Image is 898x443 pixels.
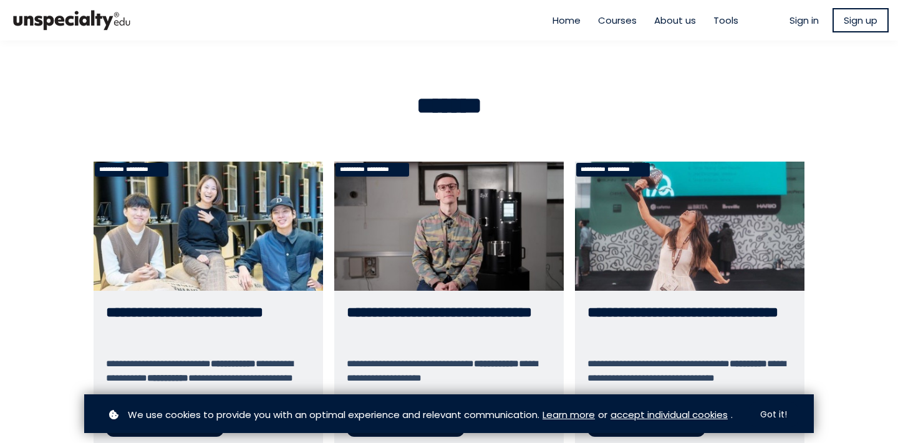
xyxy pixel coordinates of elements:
[749,402,798,427] button: Got it!
[553,13,581,27] a: Home
[844,13,877,27] span: Sign up
[611,407,728,422] a: accept individual cookies
[106,407,742,422] p: or .
[128,407,539,422] span: We use cookies to provide you with an optimal experience and relevant communication.
[713,13,738,27] a: Tools
[654,13,696,27] a: About us
[598,13,637,27] a: Courses
[543,407,595,422] a: Learn more
[9,5,134,36] img: bc390a18feecddb333977e298b3a00a1.png
[833,8,889,32] a: Sign up
[789,13,819,27] a: Sign in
